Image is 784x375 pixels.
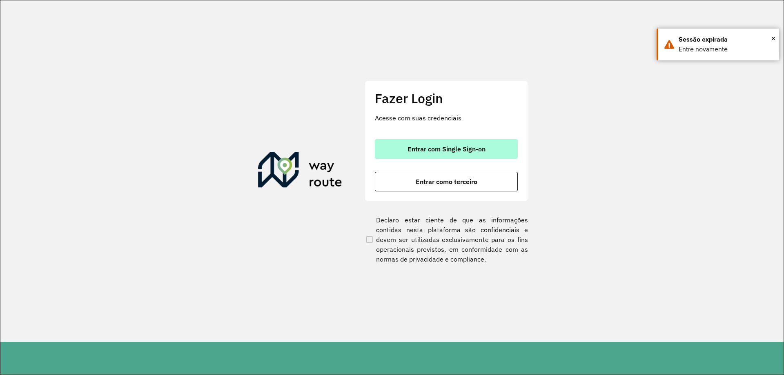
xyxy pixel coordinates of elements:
[408,146,486,152] span: Entrar com Single Sign-on
[771,32,775,44] span: ×
[375,172,518,191] button: button
[365,215,528,264] label: Declaro estar ciente de que as informações contidas nesta plataforma são confidenciais e devem se...
[375,139,518,159] button: button
[679,35,773,44] div: Sessão expirada
[375,113,518,123] p: Acesse com suas credenciais
[679,44,773,54] div: Entre novamente
[375,91,518,106] h2: Fazer Login
[416,178,477,185] span: Entrar como terceiro
[771,32,775,44] button: Close
[258,152,342,191] img: Roteirizador AmbevTech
